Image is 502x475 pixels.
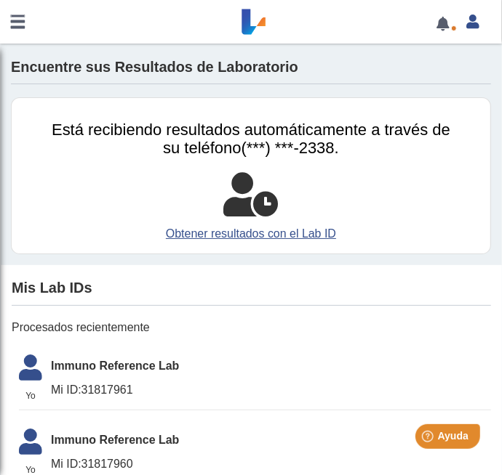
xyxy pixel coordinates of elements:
span: Está recibiendo resultados automáticamente a través de su teléfono [52,121,450,157]
span: Yo [10,389,51,402]
span: Immuno Reference Lab [51,431,491,449]
span: Mi ID: [51,383,81,396]
span: Procesados recientemente [12,319,491,336]
h4: Mis Lab IDs [12,280,92,297]
iframe: Help widget launcher [372,418,486,459]
span: Mi ID: [51,458,81,470]
span: Immuno Reference Lab [51,357,491,375]
h4: Encuentre sus Resultados de Laboratorio [11,59,298,76]
a: Obtener resultados con el Lab ID [52,225,450,243]
span: 31817960 [51,455,491,473]
span: 31817961 [51,381,491,399]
